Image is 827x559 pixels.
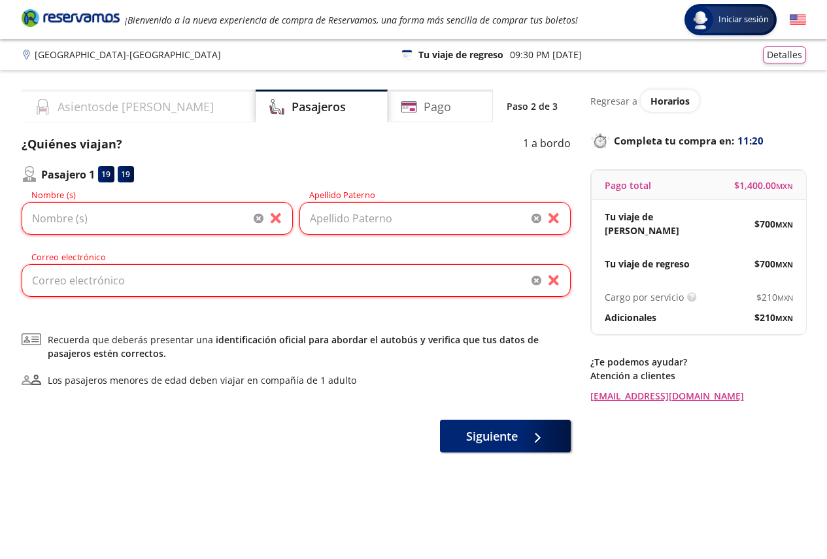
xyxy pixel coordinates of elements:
small: MXN [775,313,793,323]
span: $ 210 [756,290,793,304]
small: MXN [777,293,793,303]
p: Atención a clientes [590,369,806,382]
p: ¿Quiénes viajan? [22,135,122,153]
small: MXN [775,220,793,229]
i: Brand Logo [22,8,120,27]
span: Iniciar sesión [713,13,774,26]
div: Regresar a ver horarios [590,90,806,112]
small: MXN [775,260,793,269]
p: Paso 2 de 3 [507,99,558,113]
span: $ 1,400.00 [734,178,793,192]
div: 19 [98,166,114,182]
p: Tu viaje de regreso [605,257,690,271]
span: Recuerda que deberás presentar una [48,333,571,360]
p: Tu viaje de [PERSON_NAME] [605,210,699,237]
a: identificación oficial para abordar el autobús y verifica que tus datos de pasajeros estén correc... [48,333,539,360]
p: Cargo por servicio [605,290,684,304]
p: Regresar a [590,94,637,108]
button: Siguiente [440,420,571,452]
div: 19 [118,166,134,182]
button: English [790,12,806,28]
p: Pasajero 1 [41,167,95,182]
span: Siguiente [466,428,518,445]
a: Brand Logo [22,8,120,31]
p: 1 a bordo [523,135,571,153]
input: Correo electrónico [22,264,571,297]
div: Los pasajeros menores de edad deben viajar en compañía de 1 adulto [48,373,356,387]
h4: Pasajeros [292,98,346,116]
p: Pago total [605,178,651,192]
p: Completa tu compra en : [590,131,806,150]
em: ¡Bienvenido a la nueva experiencia de compra de Reservamos, una forma más sencilla de comprar tus... [125,14,578,26]
p: ¿Te podemos ayudar? [590,355,806,369]
span: Horarios [650,95,690,107]
p: 09:30 PM [DATE] [510,48,582,61]
a: [EMAIL_ADDRESS][DOMAIN_NAME] [590,389,806,403]
button: Detalles [763,46,806,63]
p: Tu viaje de regreso [418,48,503,61]
input: Apellido Paterno [299,202,571,235]
span: $ 700 [754,217,793,231]
h4: Pago [424,98,451,116]
p: Adicionales [605,311,656,324]
p: [GEOGRAPHIC_DATA] - [GEOGRAPHIC_DATA] [35,48,221,61]
input: Nombre (s) [22,202,293,235]
small: MXN [776,181,793,191]
span: $ 210 [754,311,793,324]
h4: Asientos de [PERSON_NAME] [58,98,214,116]
span: $ 700 [754,257,793,271]
span: 11:20 [737,133,764,148]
